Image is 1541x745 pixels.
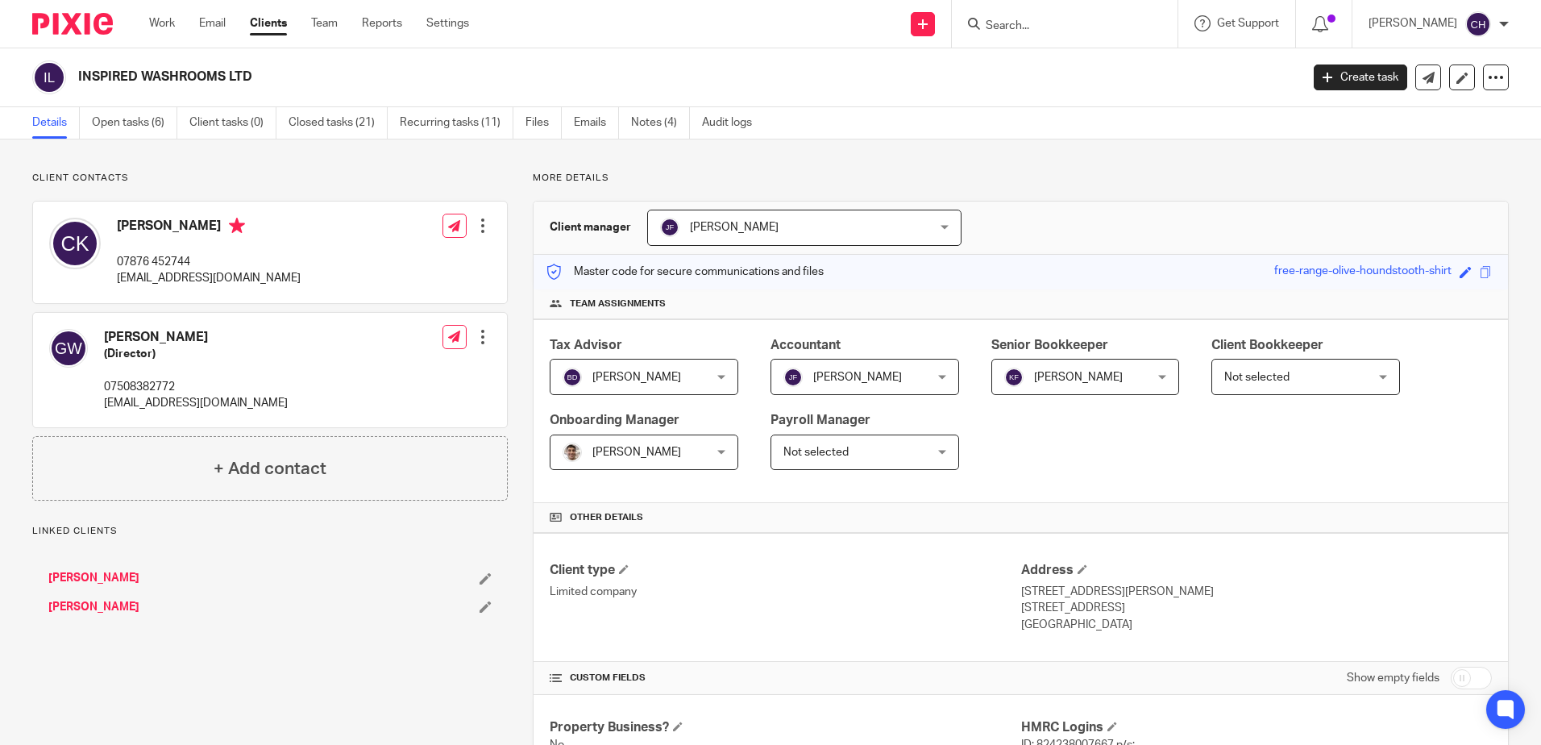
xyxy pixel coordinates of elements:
span: Tax Advisor [550,339,622,352]
h5: (Director) [104,346,288,362]
a: Create task [1314,65,1407,90]
a: Open tasks (6) [92,107,177,139]
span: Other details [570,511,643,524]
a: Recurring tasks (11) [400,107,513,139]
p: More details [533,172,1509,185]
img: svg%3E [32,60,66,94]
img: svg%3E [49,218,101,269]
h3: Client manager [550,219,631,235]
img: PXL_20240409_141816916.jpg [563,443,582,462]
span: Team assignments [570,298,666,310]
a: Clients [250,15,287,31]
a: Reports [362,15,402,31]
p: 07508382772 [104,379,288,395]
span: Onboarding Manager [550,414,679,427]
p: [STREET_ADDRESS][PERSON_NAME] [1021,584,1492,600]
a: Closed tasks (21) [289,107,388,139]
p: Client contacts [32,172,508,185]
span: Client Bookkeeper [1211,339,1323,352]
label: Show empty fields [1347,670,1439,686]
img: svg%3E [49,329,88,368]
img: svg%3E [1465,11,1491,37]
span: [PERSON_NAME] [813,372,902,383]
span: Get Support [1217,18,1279,29]
h4: + Add contact [214,456,326,481]
h2: INSPIRED WASHROOMS LTD [78,69,1047,85]
img: svg%3E [660,218,679,237]
img: svg%3E [563,368,582,387]
span: Payroll Manager [770,414,870,427]
a: Details [32,107,80,139]
a: Settings [426,15,469,31]
a: [PERSON_NAME] [48,599,139,615]
img: svg%3E [1004,368,1024,387]
p: Linked clients [32,525,508,538]
p: Master code for secure communications and files [546,264,824,280]
span: [PERSON_NAME] [592,372,681,383]
div: free-range-olive-houndstooth-shirt [1274,263,1452,281]
a: Emails [574,107,619,139]
p: Limited company [550,584,1020,600]
span: [PERSON_NAME] [690,222,779,233]
i: Primary [229,218,245,234]
h4: Property Business? [550,719,1020,736]
span: Senior Bookkeeper [991,339,1108,352]
h4: Client type [550,562,1020,579]
h4: [PERSON_NAME] [104,329,288,346]
a: [PERSON_NAME] [48,570,139,586]
h4: [PERSON_NAME] [117,218,301,238]
h4: CUSTOM FIELDS [550,672,1020,685]
a: Client tasks (0) [189,107,276,139]
input: Search [984,19,1129,34]
img: Pixie [32,13,113,35]
p: [EMAIL_ADDRESS][DOMAIN_NAME] [117,270,301,286]
p: [EMAIL_ADDRESS][DOMAIN_NAME] [104,395,288,411]
span: [PERSON_NAME] [1034,372,1123,383]
a: Team [311,15,338,31]
img: svg%3E [783,368,803,387]
p: [PERSON_NAME] [1369,15,1457,31]
h4: HMRC Logins [1021,719,1492,736]
p: [GEOGRAPHIC_DATA] [1021,617,1492,633]
span: Accountant [770,339,841,352]
span: Not selected [1224,372,1290,383]
p: [STREET_ADDRESS] [1021,600,1492,616]
a: Email [199,15,226,31]
a: Work [149,15,175,31]
span: Not selected [783,447,849,458]
h4: Address [1021,562,1492,579]
a: Notes (4) [631,107,690,139]
p: 07876 452744 [117,254,301,270]
span: [PERSON_NAME] [592,447,681,458]
a: Audit logs [702,107,764,139]
a: Files [525,107,562,139]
